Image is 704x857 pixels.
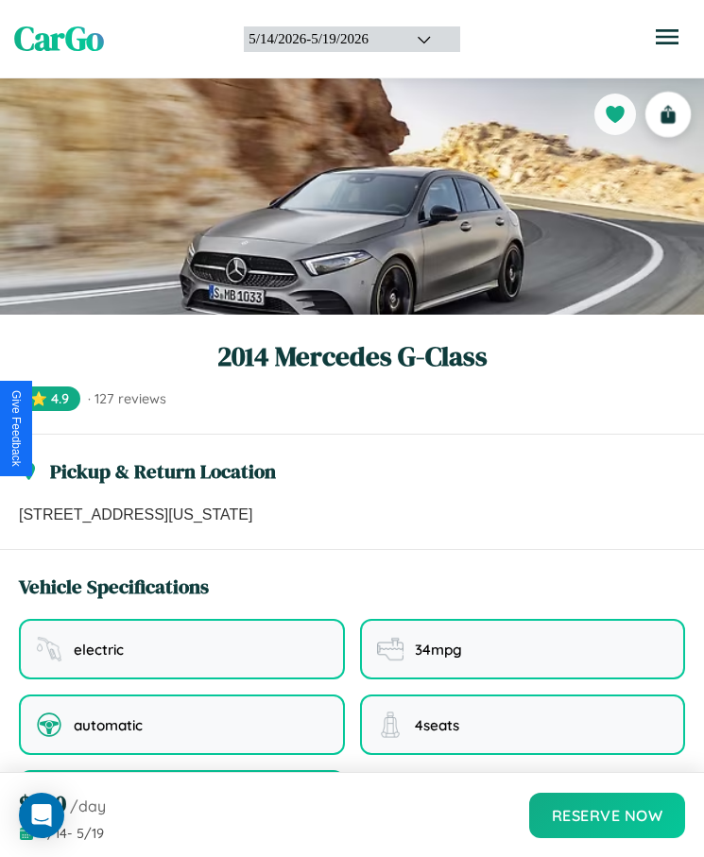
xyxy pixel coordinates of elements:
[36,636,62,662] img: fuel type
[50,457,276,485] h3: Pickup & Return Location
[249,31,393,47] div: 5 / 14 / 2026 - 5 / 19 / 2026
[19,788,66,819] span: $ 200
[88,390,166,407] span: · 127 reviews
[377,711,404,738] img: seating
[415,641,462,659] span: 34 mpg
[14,16,104,61] span: CarGo
[40,825,104,842] span: 5 / 14 - 5 / 19
[19,337,685,375] h1: 2014 Mercedes G-Class
[415,716,459,734] span: 4 seats
[74,641,124,659] span: electric
[74,716,143,734] span: automatic
[19,504,685,526] p: [STREET_ADDRESS][US_STATE]
[19,386,80,411] span: ⭐ 4.9
[377,636,404,662] img: fuel efficiency
[19,573,209,600] h3: Vehicle Specifications
[529,793,686,838] button: Reserve Now
[70,797,106,815] span: /day
[9,390,23,467] div: Give Feedback
[19,793,64,838] div: Open Intercom Messenger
